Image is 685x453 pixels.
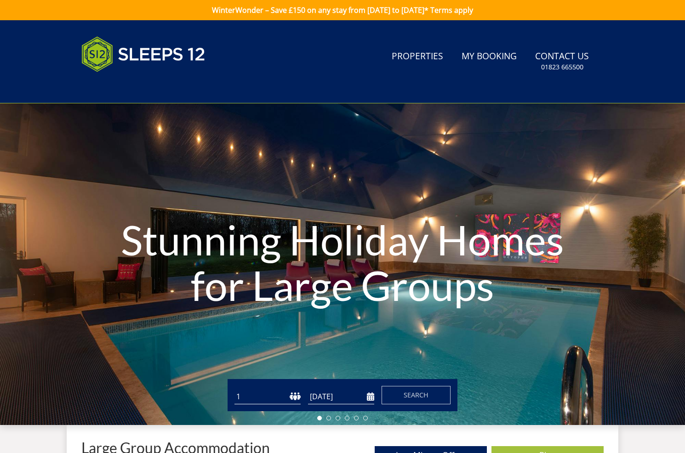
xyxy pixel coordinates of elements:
a: Properties [388,46,447,67]
input: Arrival Date [308,389,374,404]
a: Contact Us01823 665500 [531,46,593,76]
h1: Stunning Holiday Homes for Large Groups [103,199,582,326]
button: Search [382,386,451,404]
iframe: Customer reviews powered by Trustpilot [77,83,173,91]
small: 01823 665500 [541,62,583,72]
span: Search [404,391,428,399]
a: My Booking [458,46,520,67]
img: Sleeps 12 [81,31,205,77]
